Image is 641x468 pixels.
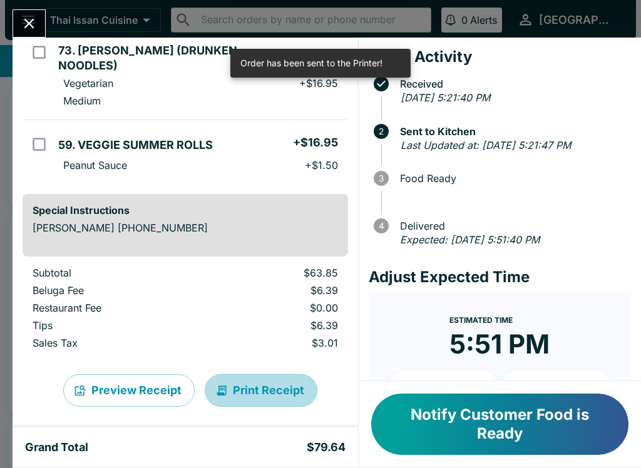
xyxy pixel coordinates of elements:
[394,78,631,89] span: Received
[369,48,631,66] h4: Order Activity
[33,221,338,234] p: [PERSON_NAME] [PHONE_NUMBER]
[63,159,127,171] p: Peanut Sauce
[307,440,346,455] h5: $79.64
[25,440,88,455] h5: Grand Total
[23,267,348,354] table: orders table
[401,91,490,104] em: [DATE] 5:21:40 PM
[394,220,631,231] span: Delivered
[299,77,338,89] p: + $16.95
[215,337,337,349] p: $3.01
[63,374,195,407] button: Preview Receipt
[240,53,382,74] div: Order has been sent to the Printer!
[293,135,338,150] h5: + $16.95
[13,10,45,37] button: Close
[215,284,337,297] p: $6.39
[63,94,101,107] p: Medium
[33,302,195,314] p: Restaurant Fee
[502,370,611,402] button: + 20
[58,43,297,73] h5: 73. [PERSON_NAME] (DRUNKEN NOODLES)
[400,233,540,246] em: Expected: [DATE] 5:51:40 PM
[33,337,195,349] p: Sales Tax
[33,267,195,279] p: Subtotal
[369,268,631,287] h4: Adjust Expected Time
[379,173,384,183] text: 3
[394,126,631,137] span: Sent to Kitchen
[33,319,195,332] p: Tips
[449,328,550,360] time: 5:51 PM
[215,302,337,314] p: $0.00
[401,139,571,151] em: Last Updated at: [DATE] 5:21:47 PM
[33,204,338,216] h6: Special Instructions
[58,138,213,153] h5: 59. VEGGIE SUMMER ROLLS
[305,159,338,171] p: + $1.50
[378,221,384,231] text: 4
[205,374,317,407] button: Print Receipt
[449,315,513,325] span: Estimated Time
[394,173,631,184] span: Food Ready
[215,267,337,279] p: $63.85
[379,126,384,136] text: 2
[33,284,195,297] p: Beluga Fee
[389,370,498,402] button: + 10
[63,77,113,89] p: Vegetarian
[371,394,628,455] button: Notify Customer Food is Ready
[215,319,337,332] p: $6.39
